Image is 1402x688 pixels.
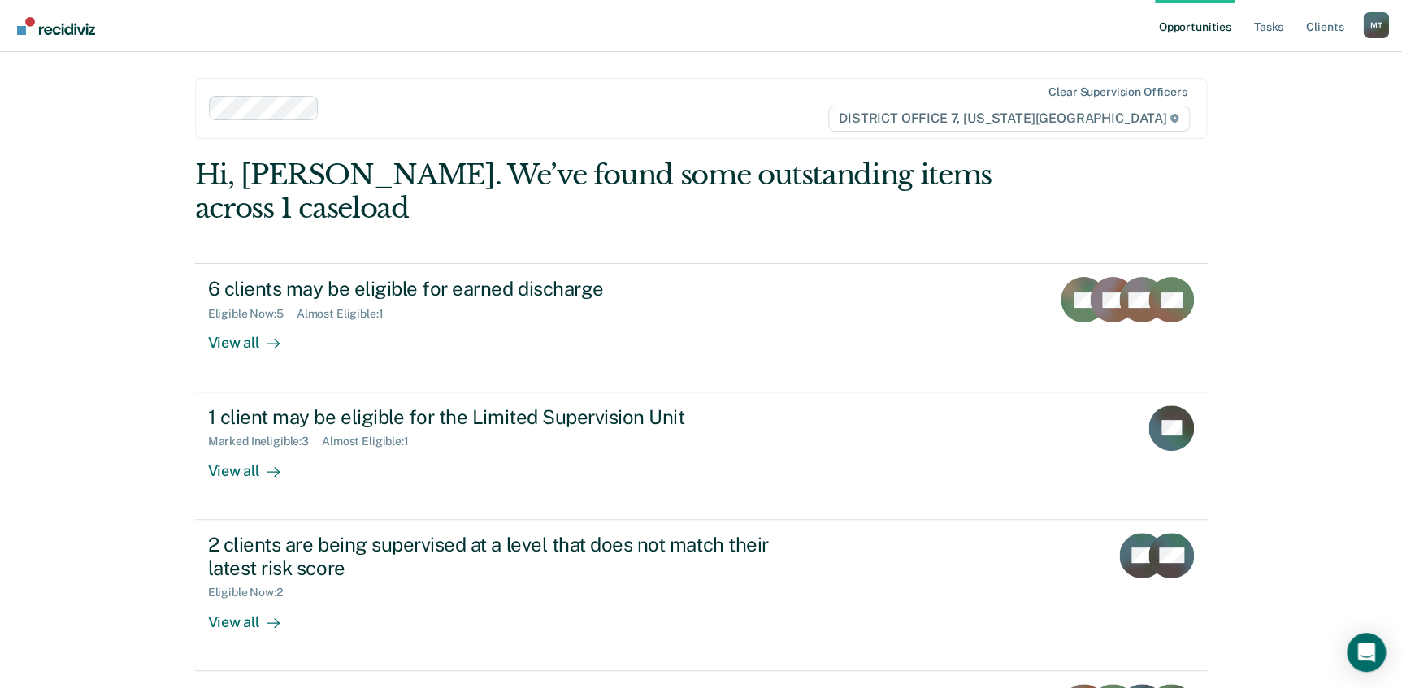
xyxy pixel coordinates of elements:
[208,586,296,599] div: Eligible Now : 2
[208,448,299,480] div: View all
[208,405,779,429] div: 1 client may be eligible for the Limited Supervision Unit
[195,520,1208,671] a: 2 clients are being supervised at a level that does not match their latest risk scoreEligible Now...
[1363,12,1389,38] div: M T
[322,435,422,448] div: Almost Eligible : 1
[195,263,1208,392] a: 6 clients may be eligible for earned dischargeEligible Now:5Almost Eligible:1View all
[195,392,1208,520] a: 1 client may be eligible for the Limited Supervision UnitMarked Ineligible:3Almost Eligible:1View...
[208,533,779,580] div: 2 clients are being supervised at a level that does not match their latest risk score
[208,435,322,448] div: Marked Ineligible : 3
[17,17,95,35] img: Recidiviz
[1347,633,1386,672] div: Open Intercom Messenger
[208,599,299,631] div: View all
[208,321,299,353] div: View all
[208,277,779,301] div: 6 clients may be eligible for earned discharge
[828,106,1190,132] span: DISTRICT OFFICE 7, [US_STATE][GEOGRAPHIC_DATA]
[208,307,297,321] div: Eligible Now : 5
[1048,85,1187,99] div: Clear supervision officers
[195,158,1005,225] div: Hi, [PERSON_NAME]. We’ve found some outstanding items across 1 caseload
[297,307,397,321] div: Almost Eligible : 1
[1363,12,1389,38] button: Profile dropdown button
